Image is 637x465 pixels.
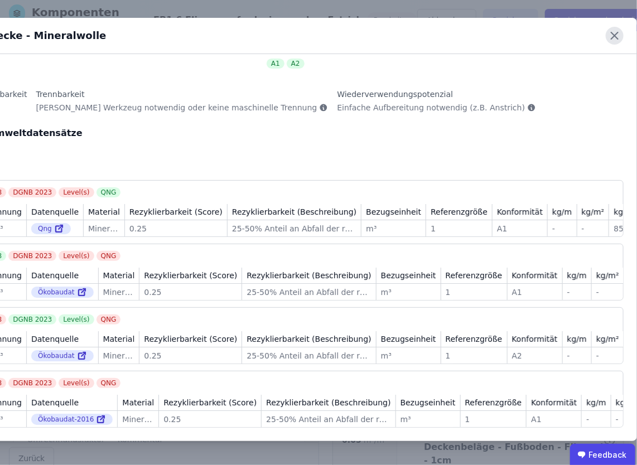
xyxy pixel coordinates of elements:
div: - [552,223,572,234]
div: kg/m³ [614,206,636,217]
div: Konformität [512,270,558,281]
div: Level(s) [59,187,94,197]
div: kg/m [567,333,587,345]
div: Material [88,206,120,217]
div: Konformität [531,397,577,408]
div: Rezyklierbarkeit (Score) [144,333,237,345]
div: Mineralwolle [88,223,120,234]
div: Qng [31,223,71,234]
div: A1 [531,414,577,425]
div: DGNB 2023 [8,314,56,324]
div: m³ [366,223,421,234]
div: - [567,350,587,361]
div: Material [103,333,135,345]
div: - [582,223,605,234]
div: Bezugseinheit [381,270,436,281]
div: - [596,287,619,298]
div: Rezyklierbarkeit (Score) [129,206,223,217]
div: kg/m [567,270,587,281]
div: Konformität [497,206,543,217]
div: Referenzgröße [431,206,488,217]
div: m³ [381,287,436,298]
div: Ökobaudat-2016 [31,414,113,425]
div: A2 [287,59,305,69]
div: 0.25 [163,414,257,425]
div: kg/m² [582,206,605,217]
div: Datenquelle [31,397,79,408]
div: Konformität [512,333,558,345]
div: Referenzgröße [446,333,503,345]
div: Rezyklierbarkeit (Beschreibung) [266,397,390,408]
div: A2 [512,350,558,361]
div: Level(s) [59,378,94,388]
div: Mineralwolle [103,287,135,298]
div: A1 [497,223,543,234]
div: 1 [446,350,503,361]
div: 1 [465,414,522,425]
div: QNG [96,251,121,261]
div: 85 [614,223,636,234]
div: QNG [96,378,121,388]
div: Ökobaudat [31,287,94,298]
div: Rezyklierbarkeit (Score) [163,397,257,408]
span: [PERSON_NAME] Werkzeug notwendig oder keine maschinelle Trennung [36,102,317,113]
div: 1 [446,287,503,298]
div: DGNB 2023 [8,378,56,388]
div: Bezugseinheit [381,333,436,345]
div: Level(s) [59,251,94,261]
div: A1 [512,287,558,298]
div: 25-50% Anteil an Abfall der recycled wird [247,350,371,361]
div: kg/m² [596,270,619,281]
div: kg/m² [596,333,619,345]
span: Einfache Aufbereitung notwendig (z.B. Anstrich) [337,102,525,113]
div: Mineralwolle [122,414,154,425]
div: - [586,414,606,425]
div: Level(s) [59,314,94,324]
div: 0.25 [144,350,237,361]
div: Material [103,270,135,281]
div: Datenquelle [31,206,79,217]
div: - [567,287,587,298]
div: Rezyklierbarkeit (Beschreibung) [247,333,371,345]
div: m³ [400,414,456,425]
div: 1 [431,223,488,234]
div: DGNB 2023 [8,187,56,197]
div: Rezyklierbarkeit (Beschreibung) [232,206,356,217]
div: Ökobaudat [31,350,94,361]
div: Referenzgröße [465,397,522,408]
div: 0.25 [144,287,237,298]
div: 25-50% Anteil an Abfall der recycled wird [247,287,371,298]
div: Referenzgröße [446,270,503,281]
div: DGNB 2023 [8,251,56,261]
div: Rezyklierbarkeit (Score) [144,270,237,281]
div: 0.25 [129,223,223,234]
div: A1 [267,59,284,69]
div: Material [122,397,154,408]
div: Trennbarkeit [36,89,329,100]
div: kg/m [552,206,572,217]
div: Datenquelle [31,333,79,345]
div: Wiederverwendungspotenzial [337,89,536,100]
div: kg/m [586,397,606,408]
div: Mineralwolle [103,350,135,361]
div: Bezugseinheit [400,397,456,408]
div: Bezugseinheit [366,206,421,217]
div: Datenquelle [31,270,79,281]
div: - [596,350,619,361]
div: QNG [96,187,121,197]
div: 25-50% Anteil an Abfall der recycled wird [266,414,390,425]
div: Rezyklierbarkeit (Beschreibung) [247,270,371,281]
div: QNG [96,314,121,324]
div: m³ [381,350,436,361]
div: 25-50% Anteil an Abfall der recycled wird [232,223,356,234]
